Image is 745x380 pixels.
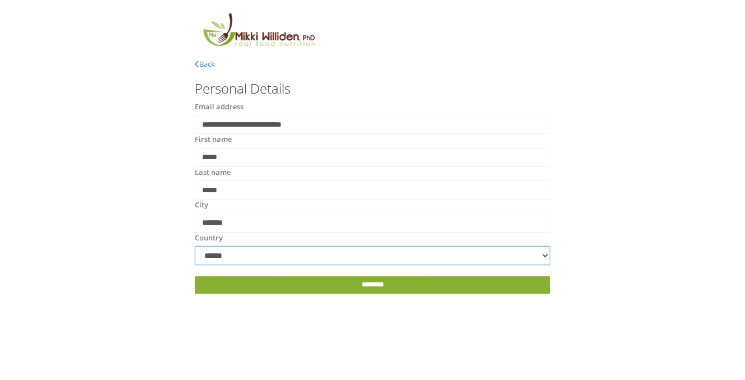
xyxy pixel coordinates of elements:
[195,134,232,145] label: First name
[195,81,551,96] h3: Personal Details
[195,167,231,178] label: Last name
[195,59,215,69] a: Back
[195,11,322,53] img: MikkiLogoMain.png
[195,233,223,244] label: Country
[195,101,243,113] label: Email address
[195,200,208,211] label: City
